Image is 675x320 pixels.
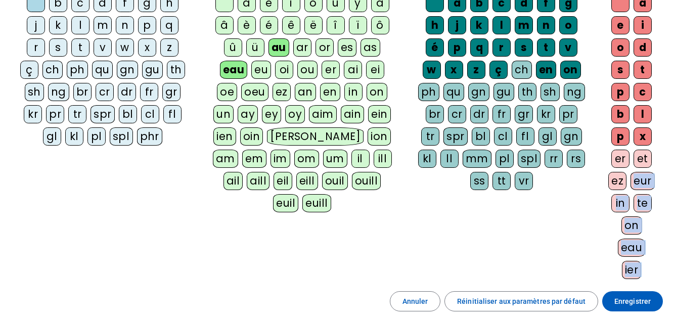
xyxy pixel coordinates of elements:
div: q [160,16,178,34]
div: ph [67,61,88,79]
div: ê [282,16,300,34]
div: ss [470,172,488,190]
div: fr [140,83,158,101]
div: ai [344,61,362,79]
div: r [492,38,511,57]
div: eil [274,172,292,190]
div: ion [368,127,391,146]
div: é [426,38,444,57]
div: p [611,127,629,146]
div: oeu [241,83,268,101]
button: Réinitialiser aux paramètres par défaut [444,291,598,311]
div: cr [96,83,114,101]
div: dr [118,83,136,101]
div: h [426,16,444,34]
div: w [423,61,441,79]
div: tt [492,172,511,190]
div: on [560,61,581,79]
div: b [611,105,629,123]
div: i [634,16,652,34]
div: cl [141,105,159,123]
div: gl [538,127,557,146]
div: n [537,16,555,34]
div: s [49,38,67,57]
div: z [467,61,485,79]
span: Annuler [402,295,428,307]
div: kl [418,150,436,168]
div: p [611,83,629,101]
div: th [167,61,185,79]
div: gr [162,83,181,101]
div: gr [515,105,533,123]
div: an [295,83,316,101]
div: sh [541,83,560,101]
div: l [71,16,89,34]
div: te [634,194,652,212]
span: Enregistrer [614,295,651,307]
div: et [634,150,652,168]
div: eu [251,61,271,79]
div: ç [20,61,38,79]
div: ier [622,261,642,279]
div: oi [275,61,293,79]
span: Réinitialiser aux paramètres par défaut [457,295,586,307]
div: aill [247,172,269,190]
div: ein [368,105,391,123]
div: t [537,38,555,57]
div: rs [567,150,585,168]
div: v [559,38,577,57]
div: î [327,16,345,34]
div: ph [418,83,439,101]
div: eill [296,172,318,190]
div: c [634,83,652,101]
div: ain [341,105,365,123]
div: t [634,61,652,79]
div: ch [512,61,532,79]
div: é [260,16,278,34]
div: eur [631,172,655,190]
div: ez [273,83,291,101]
div: vr [515,172,533,190]
button: Annuler [390,291,441,311]
div: gu [142,61,163,79]
div: eau [220,61,248,79]
div: o [611,38,629,57]
div: as [361,38,380,57]
div: fl [163,105,182,123]
div: l [492,16,511,34]
div: x [138,38,156,57]
div: mm [463,150,491,168]
div: pl [496,150,514,168]
div: l [634,105,652,123]
div: m [515,16,533,34]
div: kr [537,105,555,123]
div: oin [240,127,263,146]
div: im [271,150,290,168]
div: am [213,150,238,168]
div: z [160,38,178,57]
div: pr [46,105,64,123]
div: ch [42,61,63,79]
div: rr [545,150,563,168]
div: dr [470,105,488,123]
div: ç [489,61,508,79]
div: e [611,16,629,34]
div: in [344,83,363,101]
div: [PERSON_NAME] [267,127,364,146]
div: m [94,16,112,34]
div: o [559,16,577,34]
div: ar [293,38,311,57]
div: j [448,16,466,34]
div: q [470,38,488,57]
div: oy [285,105,305,123]
div: un [213,105,234,123]
div: û [224,38,242,57]
div: oe [217,83,237,101]
div: in [611,194,629,212]
div: kl [65,127,83,146]
div: om [294,150,319,168]
div: spl [110,127,133,146]
div: ë [304,16,323,34]
div: au [268,38,289,57]
div: ou [297,61,318,79]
